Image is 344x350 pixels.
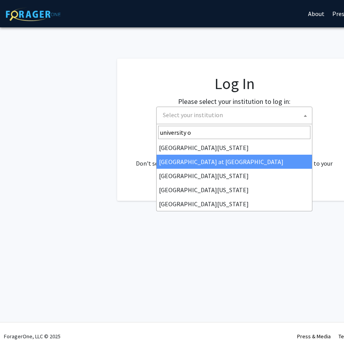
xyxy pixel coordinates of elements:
[157,197,312,211] li: [GEOGRAPHIC_DATA][US_STATE]
[158,126,310,139] input: Search
[133,140,336,177] div: No account? . Don't see your institution? about bringing ForagerOne to your institution.
[133,74,336,93] h1: Log In
[163,111,223,119] span: Select your institution
[160,107,312,123] span: Select your institution
[157,155,312,169] li: [GEOGRAPHIC_DATA] at [GEOGRAPHIC_DATA]
[156,107,312,124] span: Select your institution
[157,183,312,197] li: [GEOGRAPHIC_DATA][US_STATE]
[157,169,312,183] li: [GEOGRAPHIC_DATA][US_STATE]
[6,7,61,21] img: ForagerOne Logo
[178,96,291,107] label: Please select your institution to log in:
[297,333,331,340] a: Press & Media
[157,141,312,155] li: [GEOGRAPHIC_DATA][US_STATE]
[6,315,33,344] iframe: Chat
[4,323,61,350] div: ForagerOne, LLC © 2025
